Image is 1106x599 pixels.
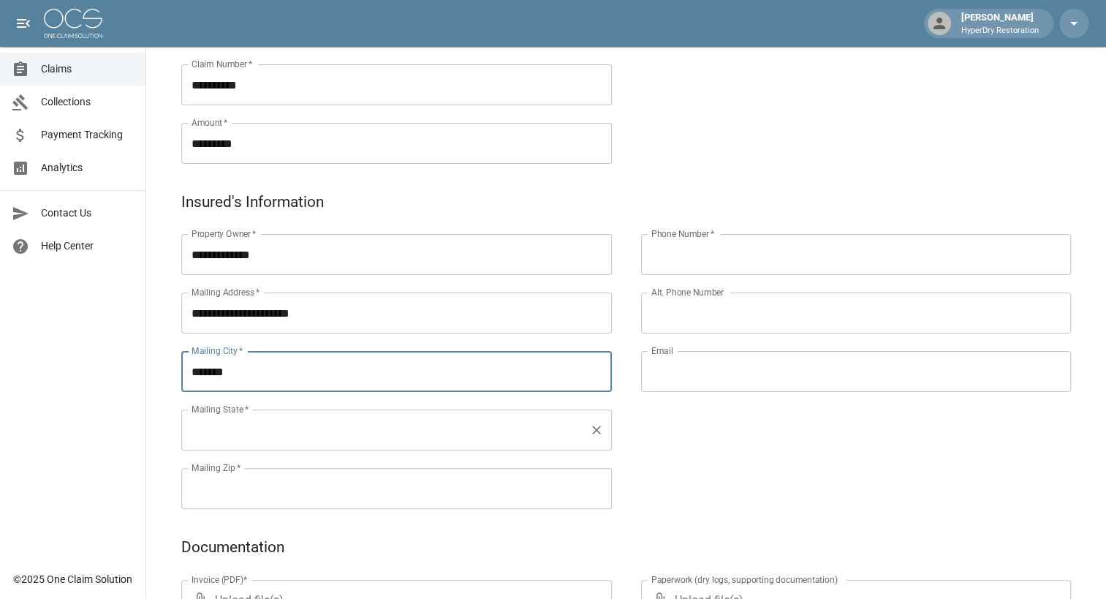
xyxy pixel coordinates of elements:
[961,25,1039,37] p: HyperDry Restoration
[44,9,102,38] img: ocs-logo-white-transparent.png
[651,344,673,357] label: Email
[41,61,134,77] span: Claims
[192,286,260,298] label: Mailing Address
[41,127,134,143] span: Payment Tracking
[13,572,132,587] div: © 2025 One Claim Solution
[955,10,1045,37] div: [PERSON_NAME]
[41,94,134,110] span: Collections
[651,573,838,586] label: Paperwork (dry logs, supporting documentation)
[651,286,724,298] label: Alt. Phone Number
[192,462,241,474] label: Mailing Zip
[192,573,248,586] label: Invoice (PDF)*
[651,227,714,240] label: Phone Number
[41,206,134,221] span: Contact Us
[586,420,607,440] button: Clear
[192,58,252,70] label: Claim Number
[41,238,134,254] span: Help Center
[41,160,134,176] span: Analytics
[192,227,257,240] label: Property Owner
[192,344,243,357] label: Mailing City
[192,403,249,415] label: Mailing State
[192,116,228,129] label: Amount
[9,9,38,38] button: open drawer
